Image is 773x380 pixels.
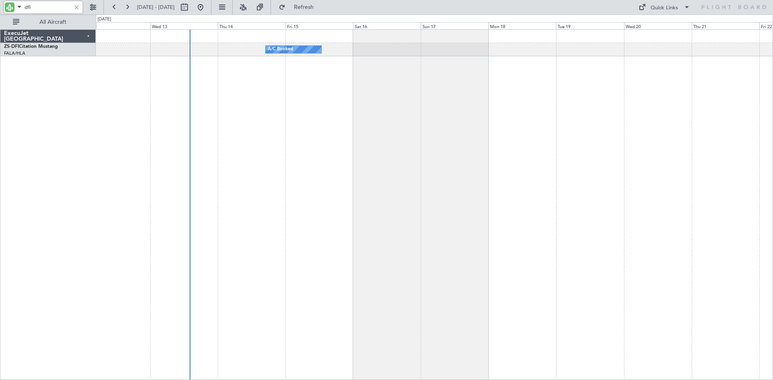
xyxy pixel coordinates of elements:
[268,43,293,55] div: A/C Booked
[275,1,323,14] button: Refresh
[624,22,692,29] div: Wed 20
[4,44,19,49] span: ZS-DFI
[9,16,87,29] button: All Aircraft
[82,22,150,29] div: Tue 12
[4,44,58,49] a: ZS-DFICitation Mustang
[287,4,321,10] span: Refresh
[21,19,85,25] span: All Aircraft
[25,1,71,13] input: A/C (Reg. or Type)
[421,22,488,29] div: Sun 17
[488,22,556,29] div: Mon 18
[97,16,111,23] div: [DATE]
[285,22,353,29] div: Fri 15
[353,22,421,29] div: Sat 16
[635,1,694,14] button: Quick Links
[150,22,218,29] div: Wed 13
[218,22,285,29] div: Thu 14
[4,50,25,56] a: FALA/HLA
[137,4,175,11] span: [DATE] - [DATE]
[556,22,624,29] div: Tue 19
[692,22,759,29] div: Thu 21
[651,4,678,12] div: Quick Links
